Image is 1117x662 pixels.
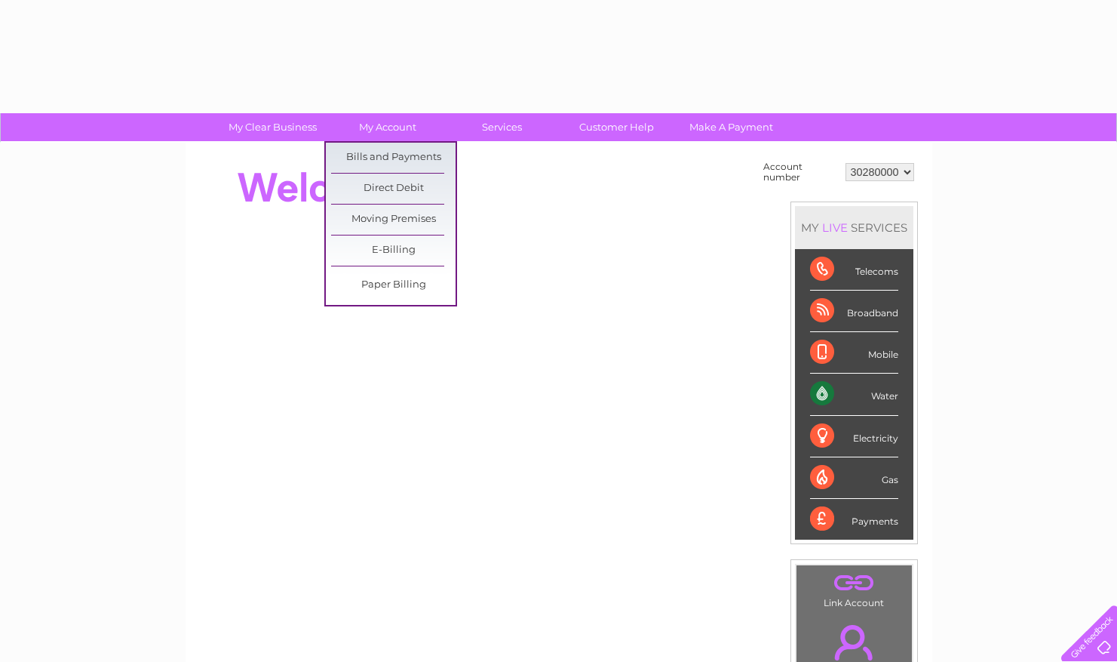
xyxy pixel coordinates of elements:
a: . [800,569,908,596]
div: Telecoms [810,249,898,291]
div: Gas [810,457,898,499]
a: Customer Help [554,113,679,141]
td: Link Account [796,565,913,612]
a: My Account [325,113,450,141]
div: MY SERVICES [795,206,913,249]
a: Bills and Payments [331,143,456,173]
a: Moving Premises [331,205,456,235]
a: Make A Payment [669,113,793,141]
div: Payments [810,499,898,540]
a: My Clear Business [210,113,335,141]
div: Electricity [810,416,898,457]
div: Water [810,374,898,415]
td: Account number [759,158,842,186]
a: Services [440,113,564,141]
div: LIVE [819,220,851,235]
div: Mobile [810,332,898,374]
a: Paper Billing [331,270,456,300]
a: Direct Debit [331,174,456,204]
div: Broadband [810,291,898,332]
a: E-Billing [331,236,456,266]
